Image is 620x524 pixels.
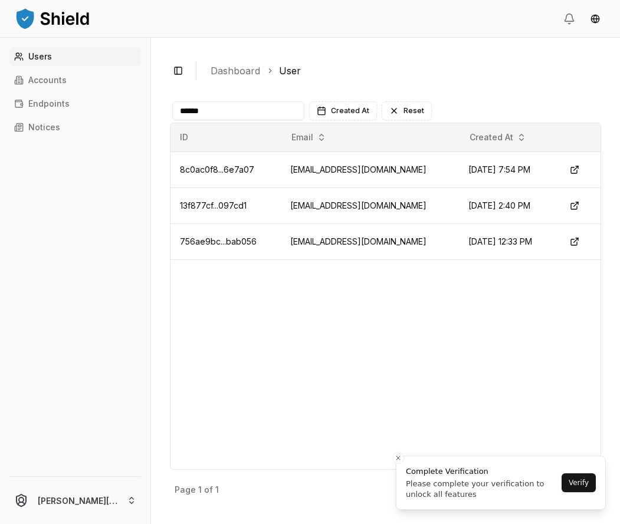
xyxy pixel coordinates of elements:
span: [DATE] 12:33 PM [468,236,532,246]
div: Complete Verification [406,466,558,477]
th: ID [170,123,281,151]
button: Created At [309,101,377,120]
button: Verify [562,473,596,492]
a: Users [9,47,141,66]
span: 756ae9bc...bab056 [180,236,257,246]
a: User [279,64,301,78]
button: Close toast [392,452,404,464]
div: Please complete your verification to unlock all features [406,479,558,500]
nav: breadcrumb [211,64,592,78]
p: Page [175,486,196,494]
span: 8c0ac0f8...6e7a07 [180,164,254,174]
a: Endpoints [9,94,141,113]
p: Notices [28,123,60,131]
a: Accounts [9,71,141,90]
span: [DATE] 7:54 PM [468,164,530,174]
p: [PERSON_NAME][EMAIL_ADDRESS][DOMAIN_NAME] [38,495,117,507]
a: Dashboard [211,64,260,78]
a: Notices [9,118,141,137]
td: [EMAIL_ADDRESS][DOMAIN_NAME] [281,151,460,187]
span: Created At [331,106,369,116]
td: [EMAIL_ADDRESS][DOMAIN_NAME] [281,187,460,223]
span: [DATE] 2:40 PM [468,200,530,210]
button: Email [287,128,331,147]
span: 13f877cf...097cd1 [180,200,247,210]
p: Endpoints [28,100,70,108]
button: Created At [465,128,531,147]
p: Users [28,52,52,61]
button: Reset filters [382,101,432,120]
p: 1 [198,486,202,494]
p: 1 [215,486,219,494]
button: [PERSON_NAME][EMAIL_ADDRESS][DOMAIN_NAME] [5,482,146,519]
td: [EMAIL_ADDRESS][DOMAIN_NAME] [281,223,460,259]
img: ShieldPay Logo [14,6,91,30]
p: of [204,486,213,494]
p: Accounts [28,76,67,84]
